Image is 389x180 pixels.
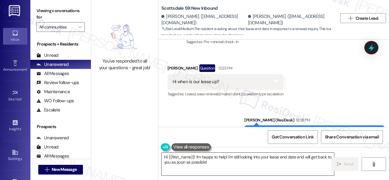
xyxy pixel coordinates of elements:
[30,124,91,130] div: Prospects
[101,19,149,55] img: empty-state
[78,25,81,29] i: 
[161,26,337,39] span: : The resident is asking about their lease end date in response to a renewal inquiry. This is a s...
[167,90,283,98] div: Tagged as:
[38,165,83,175] button: New Message
[36,89,70,95] div: Maintenance
[204,39,239,44] span: Pre-renewal check-in
[21,126,22,130] span: •
[36,135,69,141] div: Unanswered
[167,64,283,74] div: [PERSON_NAME]
[325,134,379,140] span: Share Conversation via email
[36,6,85,22] label: Viewing conversations for
[173,79,219,85] div: Hi when is our lease up?
[161,5,218,12] b: Scottsdale 59: New Inbound
[36,98,74,104] div: WO Follow-ups
[195,91,219,97] span: Lease renewal ,
[162,153,334,175] textarea: Hi {{first_name}}! I'm happy to help! I'm still looking into your lease end date and will get bac...
[244,117,384,125] div: [PERSON_NAME] (ResiDesk)
[337,162,341,167] i: 
[36,153,69,159] div: All Messages
[3,117,27,134] a: Insights •
[3,28,27,44] a: Inbox
[294,117,310,123] div: 12:38 PM
[356,15,378,22] span: Create Lead
[52,166,77,173] span: New Message
[344,161,353,167] span: Send
[9,5,21,16] img: ResiDesk Logo
[272,134,314,140] span: Get Conversation Link
[217,65,232,71] div: 12:23 PM
[321,130,383,144] button: Share Conversation via email
[199,64,215,72] div: Question
[30,41,91,47] div: Prospects + Residents
[268,130,318,144] button: Get Conversation Link
[186,37,384,46] div: Tagged as:
[219,91,241,97] span: Emailed client ,
[36,61,69,68] div: Unanswered
[3,147,27,164] a: Buildings
[161,26,194,31] strong: 🔧 Risk Level: Medium
[331,157,359,171] button: Send
[185,91,195,97] span: Lease ,
[36,70,69,77] div: All Messages
[340,13,386,23] button: Create Lead
[45,167,49,172] i: 
[36,52,58,59] div: Unread
[39,22,75,32] input: All communities
[22,96,23,100] span: •
[241,91,283,97] span: Escalation type escalation
[3,88,27,104] a: Site Visit •
[36,144,58,150] div: Unread
[371,162,376,167] i: 
[161,13,246,26] div: [PERSON_NAME]. ([EMAIL_ADDRESS][DOMAIN_NAME])
[98,58,151,71] div: You've responded to all your questions - great job!
[36,107,60,113] div: Escalate
[248,13,333,26] div: [PERSON_NAME]. ([EMAIL_ADDRESS][DOMAIN_NAME])
[36,80,79,86] div: Review follow-ups
[348,16,353,21] i: 
[27,66,28,71] span: •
